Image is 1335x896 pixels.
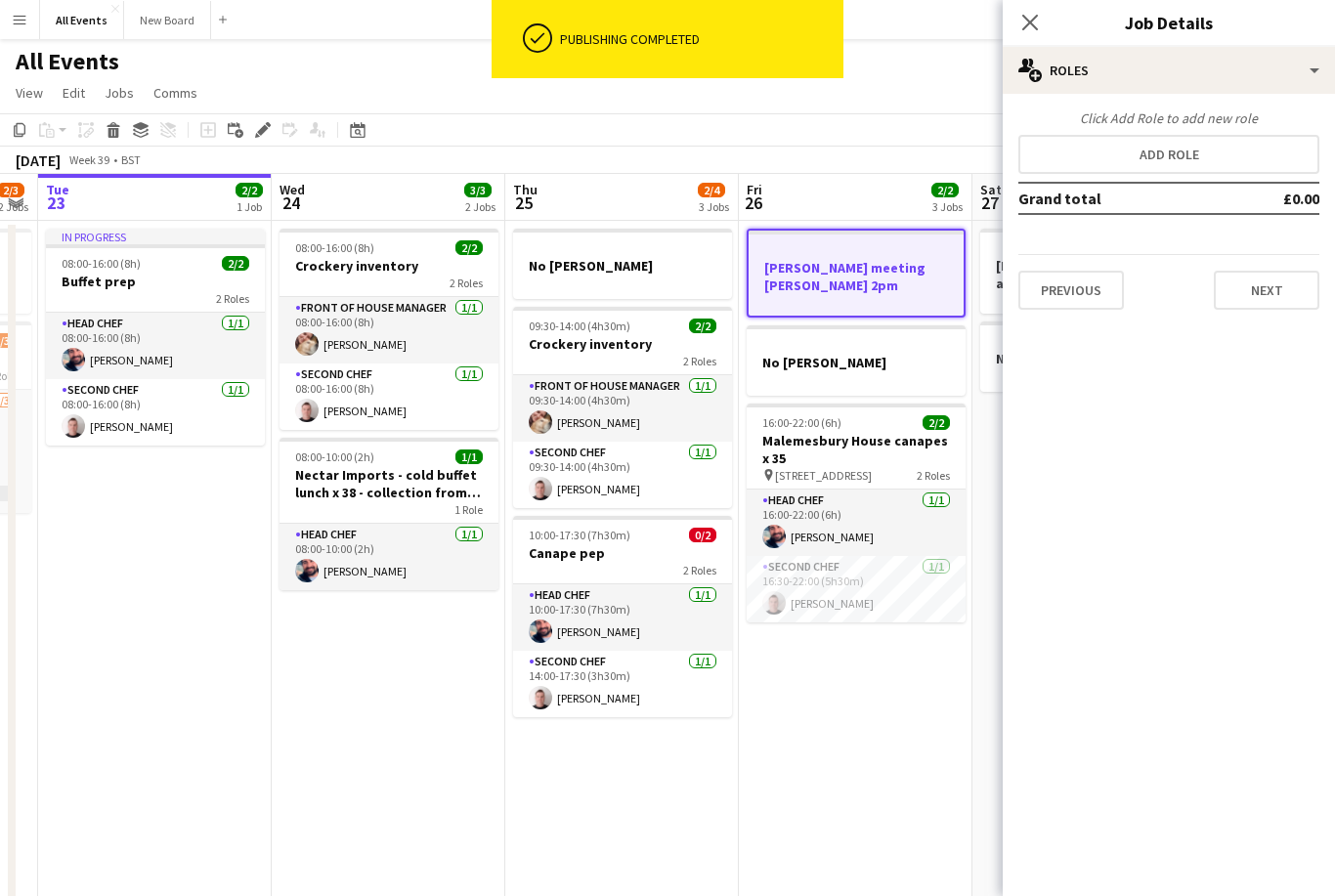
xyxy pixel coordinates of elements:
span: Wed [280,181,305,198]
span: 27 [977,192,1002,214]
h3: Job Details [1003,10,1335,35]
span: 24 [277,192,305,214]
a: Jobs [97,80,142,106]
app-card-role: Head Chef1/116:00-22:00 (6h)[PERSON_NAME] [747,490,966,556]
a: View [8,80,51,106]
span: 23 [43,192,69,214]
h3: [PERSON_NAME] not available [980,257,1199,292]
h3: Buffet prep [46,273,265,290]
h3: No [PERSON_NAME] [980,350,1199,367]
span: Edit [63,84,85,102]
div: In progress [46,229,265,244]
app-card-role: Front of House Manager1/108:00-16:00 (8h)[PERSON_NAME] [280,297,498,363]
h3: [PERSON_NAME] meeting [PERSON_NAME] 2pm [749,259,964,294]
span: 0/2 [689,528,716,542]
app-job-card: No [PERSON_NAME] [513,229,732,299]
span: 2 Roles [450,276,483,290]
span: 1/1 [455,449,483,464]
span: 26 [744,192,762,214]
a: Comms [146,80,205,106]
span: Thu [513,181,538,198]
app-job-card: 09:30-14:00 (4h30m)2/2Crockery inventory2 RolesFront of House Manager1/109:30-14:00 (4h30m)[PERSO... [513,307,732,508]
h3: Crockery inventory [280,257,498,275]
span: 2/2 [455,240,483,255]
h3: No [PERSON_NAME] [747,354,966,371]
button: Next [1214,271,1319,310]
app-job-card: No [PERSON_NAME] [747,325,966,396]
app-job-card: 08:00-16:00 (8h)2/2Crockery inventory2 RolesFront of House Manager1/108:00-16:00 (8h)[PERSON_NAME... [280,229,498,430]
span: 3/3 [464,183,492,197]
span: Week 39 [65,152,113,167]
span: 2/2 [931,183,959,197]
span: 2/2 [923,415,950,430]
a: Edit [55,80,93,106]
span: 2/2 [222,256,249,271]
div: Roles [1003,47,1335,94]
app-job-card: In progress08:00-16:00 (8h)2/2Buffet prep2 RolesHead Chef1/108:00-16:00 (8h)[PERSON_NAME]Second C... [46,229,265,446]
app-card-role: Second Chef1/108:00-16:00 (8h)[PERSON_NAME] [280,363,498,430]
span: Tue [46,181,69,198]
h3: Malemesbury House canapes x 35 [747,432,966,467]
span: Jobs [105,84,134,102]
span: 2 Roles [216,291,249,306]
div: Click Add Role to add new role [1018,109,1319,127]
td: £0.00 [1227,183,1319,214]
span: 08:00-16:00 (8h) [62,256,141,271]
span: 2 Roles [683,354,716,368]
app-job-card: 16:00-22:00 (6h)2/2Malemesbury House canapes x 35 [STREET_ADDRESS]2 RolesHead Chef1/116:00-22:00 ... [747,404,966,622]
span: [STREET_ADDRESS] [775,468,872,483]
span: 08:00-10:00 (2h) [295,449,374,464]
h3: No [PERSON_NAME] [513,257,732,275]
div: Publishing completed [560,30,836,48]
div: [PERSON_NAME] not available [980,229,1199,314]
span: 08:00-16:00 (8h) [295,240,374,255]
app-job-card: [PERSON_NAME] meeting [PERSON_NAME] 2pm [747,229,966,318]
span: 25 [510,192,538,214]
h3: Crockery inventory [513,335,732,353]
app-card-role: Front of House Manager1/109:30-14:00 (4h30m)[PERSON_NAME] [513,375,732,442]
td: Grand total [1018,183,1227,214]
span: 2 Roles [917,468,950,483]
app-job-card: 08:00-10:00 (2h)1/1Nectar Imports - cold buffet lunch x 38 - collection from unit 10am1 RoleHead ... [280,438,498,590]
div: 3 Jobs [699,199,729,214]
app-card-role: Second Chef1/109:30-14:00 (4h30m)[PERSON_NAME] [513,442,732,508]
span: 2/2 [689,319,716,333]
div: BST [121,152,141,167]
h1: All Events [16,47,119,76]
span: 1 Role [454,502,483,517]
span: Sat [980,181,1002,198]
span: 2 Roles [683,563,716,577]
button: All Events [40,1,124,39]
span: 2/2 [236,183,263,197]
div: 2 Jobs [465,199,495,214]
app-job-card: 10:00-17:30 (7h30m)0/2Canape pep2 RolesHead Chef1/110:00-17:30 (7h30m)[PERSON_NAME]Second Chef1/1... [513,516,732,717]
app-card-role: Second Chef1/116:30-22:00 (5h30m)[PERSON_NAME] [747,556,966,622]
h3: Nectar Imports - cold buffet lunch x 38 - collection from unit 10am [280,466,498,501]
button: Previous [1018,271,1124,310]
app-job-card: No [PERSON_NAME] [980,321,1199,392]
span: Fri [747,181,762,198]
div: 1 Job [237,199,262,214]
span: View [16,84,43,102]
button: Add role [1018,135,1319,174]
button: New Board [124,1,211,39]
app-card-role: Second Chef1/108:00-16:00 (8h)[PERSON_NAME] [46,379,265,446]
span: 2/4 [698,183,725,197]
span: 16:00-22:00 (6h) [762,415,841,430]
div: [DATE] [16,150,61,170]
app-card-role: Head Chef1/110:00-17:30 (7h30m)[PERSON_NAME] [513,584,732,651]
span: 09:30-14:00 (4h30m) [529,319,630,333]
app-card-role: Second Chef1/114:00-17:30 (3h30m)[PERSON_NAME] [513,651,732,717]
app-card-role: Head Chef1/108:00-10:00 (2h)[PERSON_NAME] [280,524,498,590]
h3: Canape pep [513,544,732,562]
span: Comms [153,84,197,102]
